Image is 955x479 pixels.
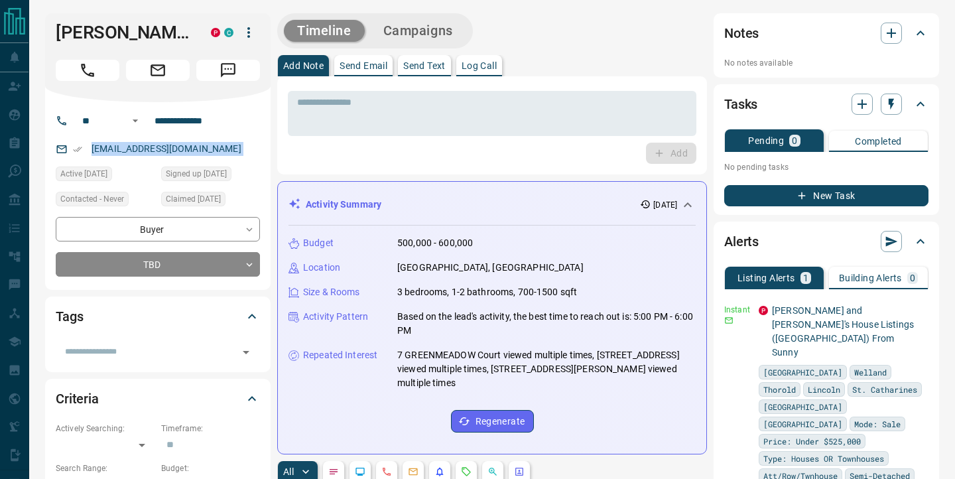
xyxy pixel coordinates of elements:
[166,192,221,206] span: Claimed [DATE]
[434,466,445,477] svg: Listing Alerts
[161,462,260,474] p: Budget:
[340,61,387,70] p: Send Email
[487,466,498,477] svg: Opportunities
[56,462,155,474] p: Search Range:
[724,185,928,206] button: New Task
[56,167,155,185] div: Fri Aug 15 2025
[397,310,696,338] p: Based on the lead's activity, the best time to reach out is: 5:00 PM - 6:00 PM
[355,466,365,477] svg: Lead Browsing Activity
[792,136,797,145] p: 0
[161,167,260,185] div: Wed Feb 17 2021
[724,316,733,325] svg: Email
[724,88,928,120] div: Tasks
[854,366,887,379] span: Welland
[763,435,861,448] span: Price: Under $525,000
[724,231,759,252] h2: Alerts
[462,61,497,70] p: Log Call
[56,423,155,435] p: Actively Searching:
[839,273,902,283] p: Building Alerts
[855,137,902,146] p: Completed
[126,60,190,81] span: Email
[910,273,915,283] p: 0
[724,94,757,115] h2: Tasks
[166,167,227,180] span: Signed up [DATE]
[56,217,260,241] div: Buyer
[328,466,339,477] svg: Notes
[370,20,466,42] button: Campaigns
[283,61,324,70] p: Add Note
[724,304,751,316] p: Instant
[56,252,260,277] div: TBD
[852,383,917,396] span: St. Catharines
[653,199,677,211] p: [DATE]
[408,466,418,477] svg: Emails
[237,343,255,362] button: Open
[724,157,928,177] p: No pending tasks
[803,273,808,283] p: 1
[397,348,696,390] p: 7 GREENMEADOW Court viewed multiple times, [STREET_ADDRESS] viewed multiple times, [STREET_ADDRES...
[56,383,260,415] div: Criteria
[763,452,884,465] span: Type: Houses OR Townhouses
[724,17,928,49] div: Notes
[284,20,365,42] button: Timeline
[397,236,473,250] p: 500,000 - 600,000
[56,306,83,327] h2: Tags
[397,285,577,299] p: 3 bedrooms, 1-2 bathrooms, 700-1500 sqft
[724,57,928,69] p: No notes available
[748,136,784,145] p: Pending
[303,310,368,324] p: Activity Pattern
[161,192,260,210] div: Mon Jun 09 2025
[303,285,360,299] p: Size & Rooms
[56,22,191,43] h1: [PERSON_NAME]
[514,466,525,477] svg: Agent Actions
[403,61,446,70] p: Send Text
[306,198,381,212] p: Activity Summary
[56,60,119,81] span: Call
[772,305,914,358] a: [PERSON_NAME] and [PERSON_NAME]'s House Listings ([GEOGRAPHIC_DATA]) From Sunny
[763,417,842,431] span: [GEOGRAPHIC_DATA]
[224,28,233,37] div: condos.ca
[303,261,340,275] p: Location
[56,301,260,332] div: Tags
[127,113,143,129] button: Open
[161,423,260,435] p: Timeframe:
[854,417,901,431] span: Mode: Sale
[381,466,392,477] svg: Calls
[303,348,377,362] p: Repeated Interest
[303,236,334,250] p: Budget
[451,410,534,433] button: Regenerate
[288,192,696,217] div: Activity Summary[DATE]
[73,145,82,154] svg: Email Verified
[461,466,472,477] svg: Requests
[724,226,928,257] div: Alerts
[763,366,842,379] span: [GEOGRAPHIC_DATA]
[808,383,840,396] span: Lincoln
[763,400,842,413] span: [GEOGRAPHIC_DATA]
[211,28,220,37] div: property.ca
[92,143,241,154] a: [EMAIL_ADDRESS][DOMAIN_NAME]
[759,306,768,315] div: property.ca
[724,23,759,44] h2: Notes
[737,273,795,283] p: Listing Alerts
[397,261,584,275] p: [GEOGRAPHIC_DATA], [GEOGRAPHIC_DATA]
[60,167,107,180] span: Active [DATE]
[196,60,260,81] span: Message
[283,467,294,476] p: All
[56,388,99,409] h2: Criteria
[763,383,796,396] span: Thorold
[60,192,124,206] span: Contacted - Never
